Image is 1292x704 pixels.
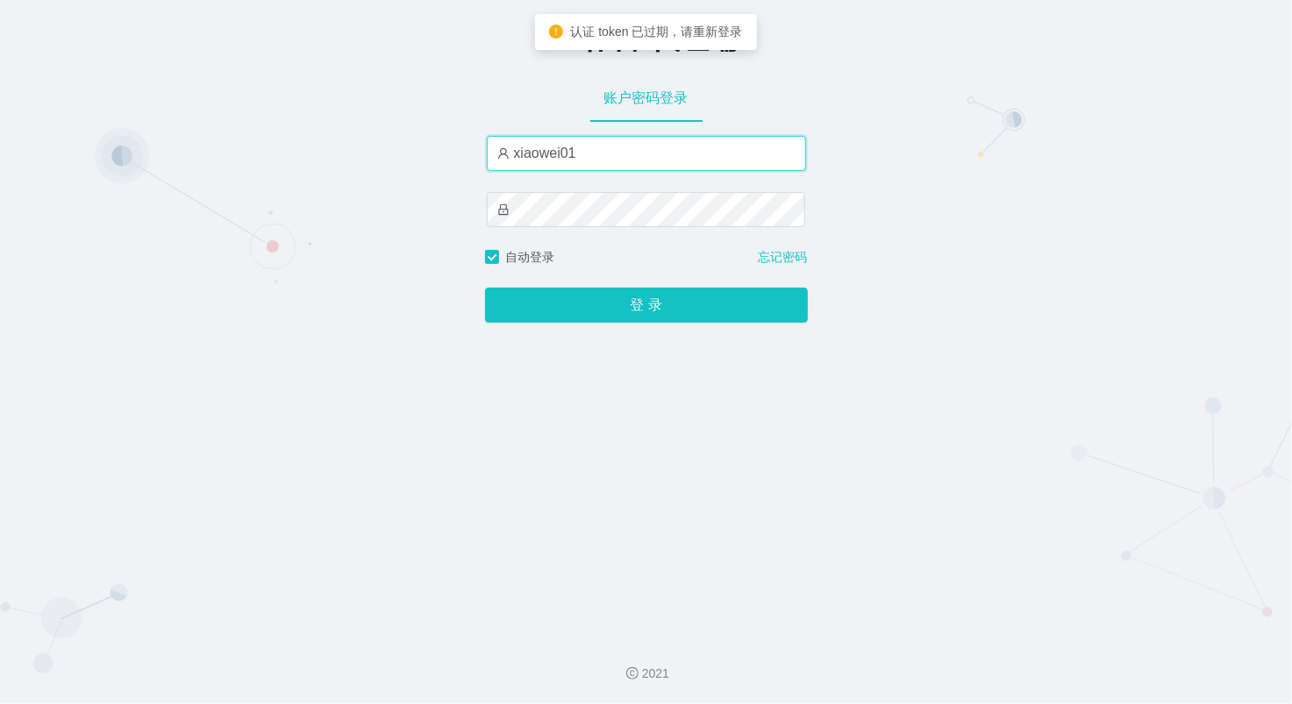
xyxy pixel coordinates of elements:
div: 账户密码登录 [590,74,703,123]
span: 认证 token 已过期，请重新登录 [570,25,742,39]
input: 请输入 [487,136,806,171]
i: 图标： 锁 [497,203,510,216]
font: 2021 [642,666,669,680]
span: 自动登录 [499,250,562,264]
a: 忘记密码 [759,248,808,267]
i: 图标： 用户 [497,147,510,160]
i: 图标： 版权所有 [626,667,639,679]
i: 图标：感叹号圆圈 [549,25,563,39]
button: 登 录 [485,288,808,323]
